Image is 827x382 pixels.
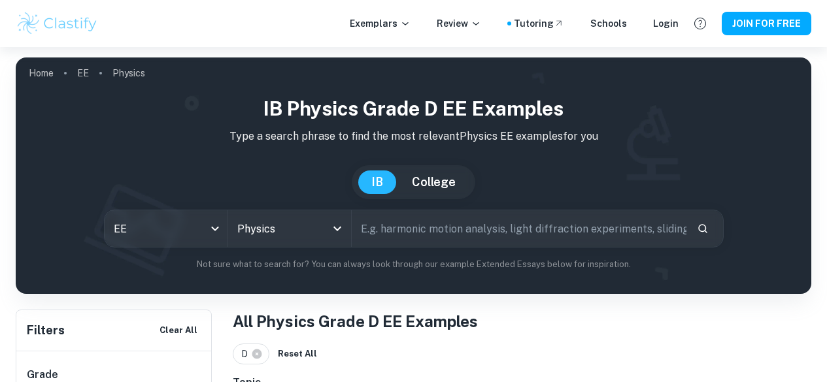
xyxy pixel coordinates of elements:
[692,217,714,240] button: Search
[358,170,396,194] button: IB
[233,343,269,364] div: D
[26,94,801,123] h1: IB Physics Grade D EE examples
[105,210,228,247] div: EE
[590,16,627,31] a: Schools
[233,310,811,333] h1: All Physics Grade D EE Examples
[437,16,481,31] p: Review
[29,64,54,82] a: Home
[275,344,320,364] button: Reset All
[722,12,811,35] button: JOIN FOR FREE
[16,57,811,294] img: profile cover
[399,170,469,194] button: College
[77,64,89,82] a: EE
[689,12,711,35] button: Help and Feedback
[352,210,686,247] input: E.g. harmonic motion analysis, light diffraction experiments, sliding objects down a ramp...
[241,347,254,361] span: D
[156,321,201,340] button: Clear All
[26,258,801,271] p: Not sure what to search for? You can always look through our example Extended Essays below for in...
[328,219,346,238] button: Open
[27,321,65,340] h6: Filters
[16,10,99,37] img: Clastify logo
[26,129,801,144] p: Type a search phrase to find the most relevant Physics EE examples for you
[112,66,145,80] p: Physics
[350,16,411,31] p: Exemplars
[514,16,564,31] a: Tutoring
[653,16,679,31] a: Login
